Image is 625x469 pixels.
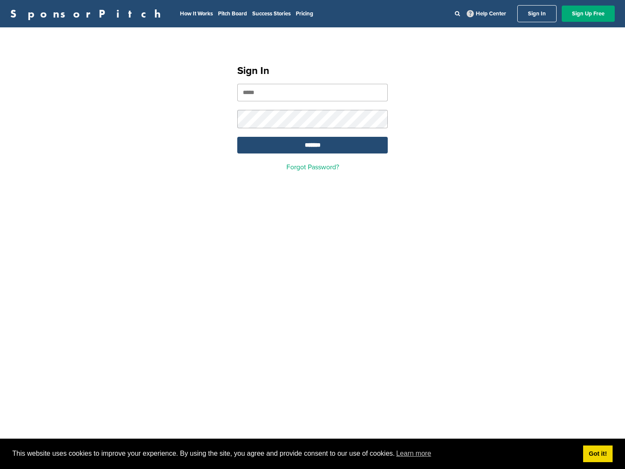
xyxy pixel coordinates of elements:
[12,447,576,460] span: This website uses cookies to improve your experience. By using the site, you agree and provide co...
[252,10,291,17] a: Success Stories
[286,163,339,171] a: Forgot Password?
[296,10,313,17] a: Pricing
[237,63,388,79] h1: Sign In
[562,6,615,22] a: Sign Up Free
[517,5,557,22] a: Sign In
[583,445,613,463] a: dismiss cookie message
[218,10,247,17] a: Pitch Board
[465,9,508,19] a: Help Center
[180,10,213,17] a: How It Works
[10,8,166,19] a: SponsorPitch
[395,447,433,460] a: learn more about cookies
